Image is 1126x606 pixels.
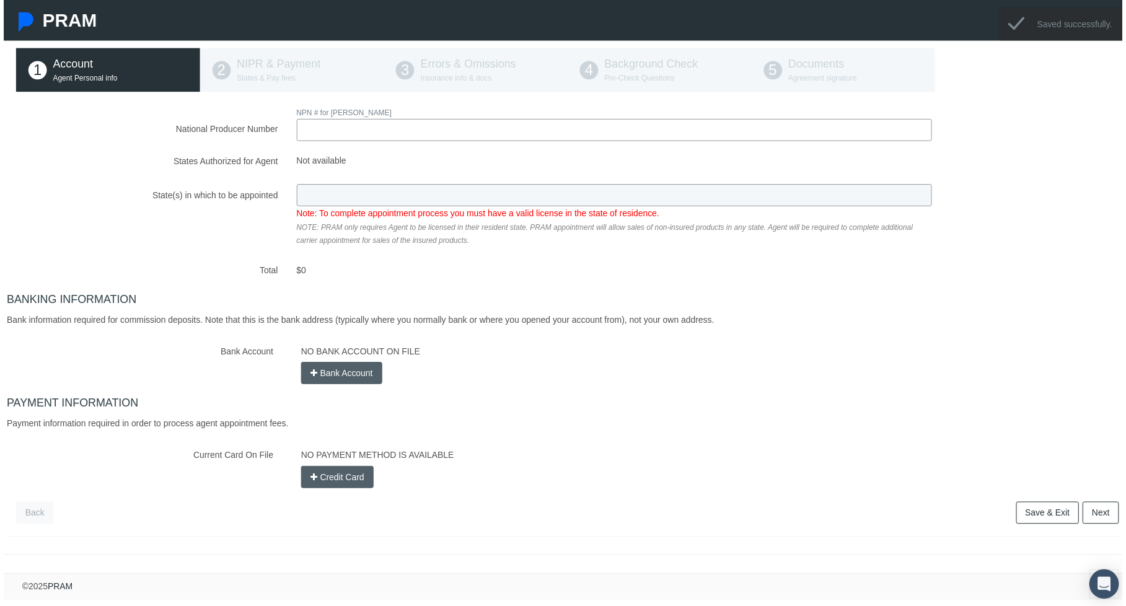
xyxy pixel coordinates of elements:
[1086,505,1123,527] a: Next
[25,61,43,80] span: 1
[3,421,287,431] span: Payment information required in order to process agent appointment fees.
[1019,505,1083,527] a: Save & Exit
[290,343,428,364] label: NO BANK ACCOUNT ON FILE
[3,317,715,327] span: Bank information required for commission deposits. Note that this is the bank address (typically ...
[3,106,286,142] label: National Producer Number
[299,469,372,491] button: Credit Card
[299,364,381,387] button: Bank Account
[50,58,90,71] span: Account
[295,155,935,169] span: Not available
[12,12,32,32] img: Pram Partner
[295,224,916,247] span: NOTE: PRAM only requires Agent to be licensed in their resident state. PRAM appointment will allo...
[39,10,94,30] span: PRAM
[1093,573,1123,603] div: Open Intercom Messenger
[3,185,286,248] label: State(s) in which to be appointed
[290,447,462,468] label: NO PAYMENT METHOD IS AVAILABLE
[286,261,314,283] span: $0
[50,73,185,85] p: Agent Personal info
[3,155,286,173] label: States Authorized for Agent
[295,209,661,219] span: Note: To complete appointment process you must have a valid license in the state of residence.
[3,261,286,283] label: Total
[295,109,391,118] span: NPN # for [PERSON_NAME]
